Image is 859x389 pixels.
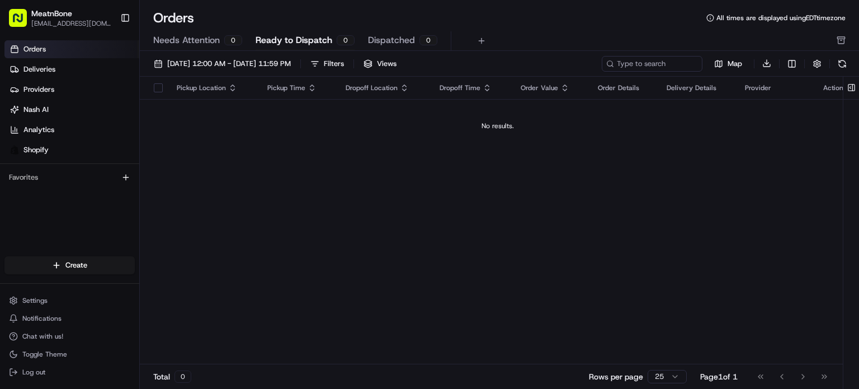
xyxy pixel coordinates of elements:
button: See all [173,143,204,156]
button: Settings [4,293,135,308]
span: Views [377,59,397,69]
span: Notifications [22,314,62,323]
button: [DATE] 12:00 AM - [DATE] 11:59 PM [149,56,296,72]
span: Dispatched [368,34,415,47]
span: [DATE] 12:00 AM - [DATE] 11:59 PM [167,59,291,69]
span: API Documentation [106,250,180,261]
a: Deliveries [4,60,139,78]
div: 0 [337,35,355,45]
button: Log out [4,364,135,380]
span: [DATE] [128,173,150,182]
span: Nash AI [23,105,49,115]
span: Create [65,260,87,270]
button: [EMAIL_ADDRESS][DOMAIN_NAME] [31,19,111,28]
p: Rows per page [589,371,643,382]
div: Order Details [598,83,649,92]
span: Wisdom [PERSON_NAME] [35,203,119,212]
div: Dropoff Location [346,83,422,92]
a: Nash AI [4,101,139,119]
div: Pickup Location [177,83,249,92]
div: Start new chat [50,106,183,118]
div: Past conversations [11,145,72,154]
button: Map [707,57,749,71]
div: 0 [419,35,437,45]
img: Nash [11,11,34,33]
span: All times are displayed using EDT timezone [716,13,846,22]
div: Pickup Time [267,83,327,92]
a: Powered byPylon [79,276,135,285]
div: Actions [823,83,847,92]
span: [DATE] [128,203,150,212]
div: Total [153,371,191,383]
div: 0 [224,35,242,45]
button: Notifications [4,311,135,326]
span: Providers [23,85,54,95]
a: Providers [4,81,139,99]
button: Filters [305,56,349,72]
span: • [121,173,125,182]
span: Needs Attention [153,34,220,47]
input: Type to search [602,56,702,72]
span: Settings [22,296,48,305]
span: Ready to Dispatch [256,34,332,47]
div: Page 1 of 1 [700,371,738,382]
img: Shopify logo [10,146,19,154]
span: Knowledge Base [22,250,86,261]
button: Start new chat [190,110,204,123]
span: Toggle Theme [22,350,67,359]
span: Pylon [111,277,135,285]
button: Toggle Theme [4,346,135,362]
p: Welcome 👋 [11,44,204,62]
a: Analytics [4,121,139,139]
img: 1736555255976-a54dd68f-1ca7-489b-9aae-adbdc363a1c4 [22,174,31,182]
img: Wisdom Oko [11,162,29,184]
span: Orders [23,44,46,54]
span: Shopify [23,145,49,155]
img: 1736555255976-a54dd68f-1ca7-489b-9aae-adbdc363a1c4 [11,106,31,126]
div: Order Value [521,83,580,92]
button: Refresh [834,56,850,72]
span: Chat with us! [22,332,63,341]
a: Shopify [4,141,139,159]
div: 💻 [95,251,103,260]
div: Delivery Details [667,83,727,92]
div: Provider [745,83,805,92]
div: Favorites [4,168,135,186]
div: 📗 [11,251,20,260]
span: Deliveries [23,64,55,74]
div: We're available if you need us! [50,118,154,126]
input: Clear [29,72,185,83]
span: Log out [22,368,45,377]
button: Create [4,256,135,274]
button: Views [358,56,402,72]
a: 💻API Documentation [90,245,184,265]
button: MeatnBone[EMAIL_ADDRESS][DOMAIN_NAME] [4,4,116,31]
h1: Orders [153,9,194,27]
img: Wisdom Oko [11,193,29,214]
span: • [121,203,125,212]
span: Wisdom [PERSON_NAME] [35,173,119,182]
button: Chat with us! [4,329,135,344]
img: 1736555255976-a54dd68f-1ca7-489b-9aae-adbdc363a1c4 [22,204,31,213]
div: No results. [144,121,851,130]
span: Analytics [23,125,54,135]
div: Filters [324,59,344,69]
a: Orders [4,40,139,58]
span: Map [728,59,742,69]
a: 📗Knowledge Base [7,245,90,265]
div: Dropoff Time [440,83,503,92]
button: MeatnBone [31,8,72,19]
img: 8571987876998_91fb9ceb93ad5c398215_72.jpg [23,106,44,126]
div: 0 [174,371,191,383]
